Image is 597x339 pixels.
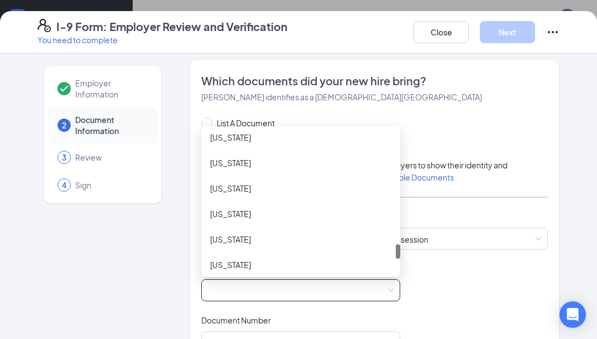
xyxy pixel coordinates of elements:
div: [US_STATE] [210,157,391,169]
svg: Checkmark [57,82,71,95]
div: [US_STATE] [210,233,391,245]
div: Tennessee [201,201,400,227]
span: Review [75,152,146,163]
div: Utah [201,252,400,278]
span: Employer Information [75,78,146,100]
span: [PERSON_NAME] identifies as a [DEMOGRAPHIC_DATA][GEOGRAPHIC_DATA] [201,92,482,102]
span: Document Number [201,315,271,326]
span: 3 [62,152,66,163]
button: Next [480,21,535,43]
div: [US_STATE] [210,208,391,220]
div: Open Intercom Messenger [559,301,586,328]
svg: FormI9EVerifyIcon [38,19,51,32]
p: You need to complete [38,34,287,45]
svg: Ellipses [546,25,559,39]
div: Rhode Island [201,125,400,150]
button: Close [413,21,469,43]
div: South Carolina [201,150,400,176]
div: [US_STATE] [210,131,391,143]
div: [US_STATE] [210,182,391,194]
span: Which documents did your new hire bring? [201,73,548,89]
span: Document Information [75,114,146,136]
span: List A Document [212,117,279,129]
h4: I-9 Form: Employer Review and Verification [56,19,287,34]
span: Sign [75,179,146,191]
span: 4 [62,179,66,191]
div: [US_STATE] [210,259,391,271]
div: South Dakota [201,176,400,201]
span: 2 [62,120,66,131]
div: Texas [201,227,400,252]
